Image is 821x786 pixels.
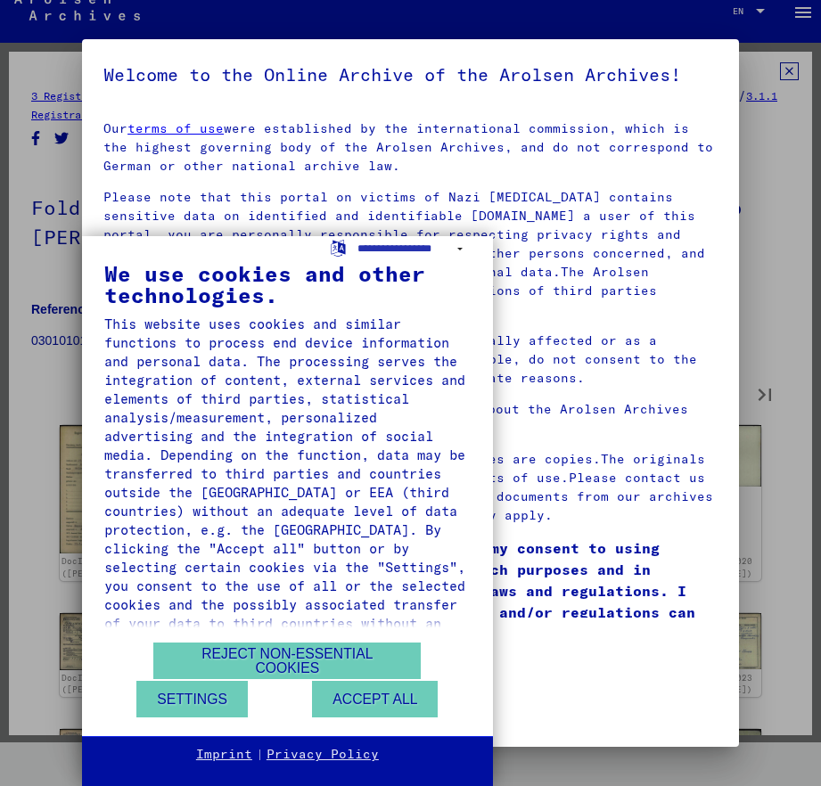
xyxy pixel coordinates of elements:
[104,263,471,306] div: We use cookies and other technologies.
[136,681,248,717] button: Settings
[104,315,471,651] div: This website uses cookies and similar functions to process end device information and personal da...
[312,681,438,717] button: Accept all
[196,746,252,764] a: Imprint
[267,746,379,764] a: Privacy Policy
[153,643,421,679] button: Reject non-essential cookies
